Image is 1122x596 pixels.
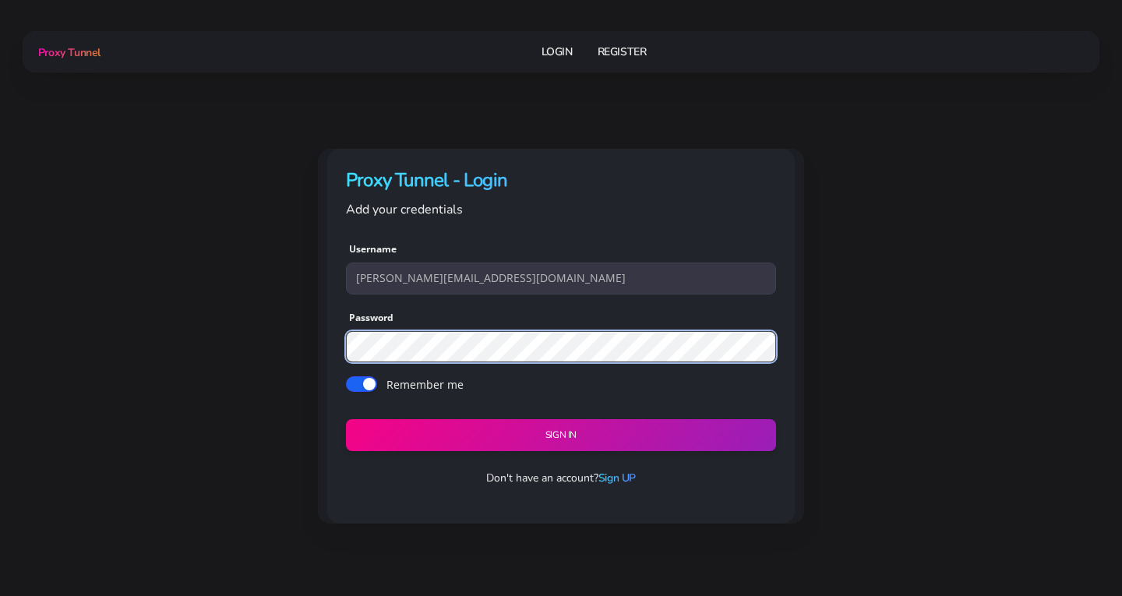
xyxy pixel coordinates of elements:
p: Don't have an account? [333,470,789,486]
h4: Proxy Tunnel - Login [346,168,776,193]
a: Sign UP [598,471,636,485]
input: Username [346,263,776,294]
label: Password [349,311,393,325]
button: Sign in [346,419,776,451]
p: Add your credentials [346,199,776,220]
a: Register [598,37,647,66]
span: Proxy Tunnel [38,45,101,60]
a: Proxy Tunnel [35,40,101,65]
label: Username [349,242,397,256]
a: Login [542,37,573,66]
label: Remember me [386,376,464,393]
iframe: Webchat Widget [1046,520,1103,577]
